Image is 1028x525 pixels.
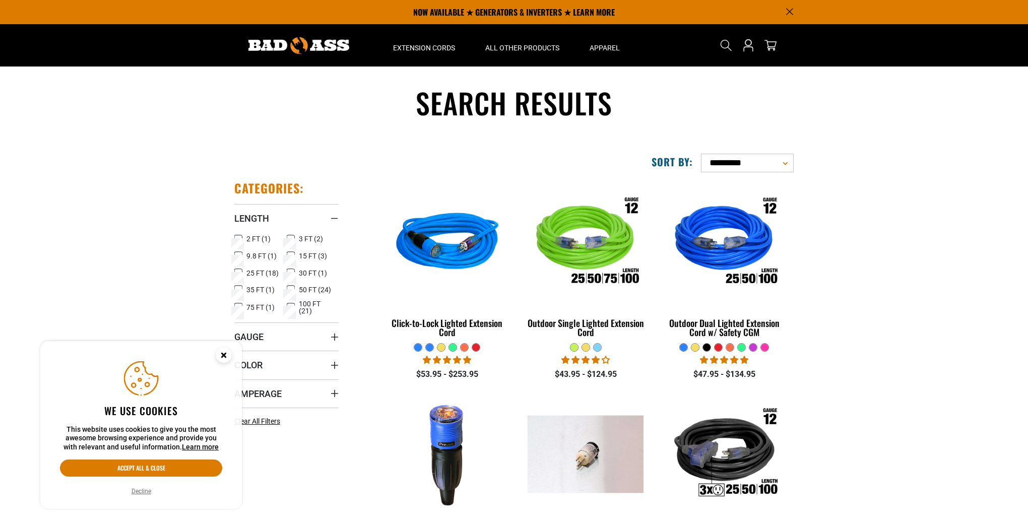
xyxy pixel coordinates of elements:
[60,425,222,452] p: This website uses cookies to give you the most awesome browsing experience and provide you with r...
[700,355,748,365] span: 4.81 stars
[246,270,279,277] span: 25 FT (18)
[661,185,788,301] img: Outdoor Dual Lighted Extension Cord w/ Safety CGM
[423,355,471,365] span: 4.87 stars
[234,213,269,224] span: Length
[246,304,275,311] span: 75 FT (1)
[663,180,786,343] a: Outdoor Dual Lighted Extension Cord w/ Safety CGM Outdoor Dual Lighted Extension Cord w/ Safety CGM
[299,252,327,259] span: 15 FT (3)
[393,43,455,52] span: Extension Cords
[663,368,786,380] div: $47.95 - $134.95
[524,180,648,343] a: Outdoor Single Lighted Extension Cord Outdoor Single Lighted Extension Cord
[524,318,648,337] div: Outdoor Single Lighted Extension Cord
[246,252,277,259] span: 9.8 FT (1)
[40,341,242,509] aside: Cookie Consent
[248,37,349,54] img: Bad Ass Extension Cords
[384,396,511,512] img: DIY 15A-125V Click-to-Lock Lighted Connector
[524,368,648,380] div: $43.95 - $124.95
[246,286,275,293] span: 35 FT (1)
[128,486,154,496] button: Decline
[574,24,635,67] summary: Apparel
[234,359,263,371] span: Color
[234,351,339,379] summary: Color
[299,235,323,242] span: 3 FT (2)
[182,443,219,451] a: Learn more
[234,388,282,400] span: Amperage
[661,396,788,512] img: Outdoor Dual Lighted 3-Outlet Extension Cord w/ Safety CGM
[234,322,339,351] summary: Gauge
[522,416,649,493] img: Century 15A-125V Straight Blade Lighted Plug
[718,37,734,53] summary: Search
[299,270,327,277] span: 30 FT (1)
[470,24,574,67] summary: All Other Products
[60,460,222,477] button: Accept all & close
[234,416,284,427] a: Clear All Filters
[234,417,280,425] span: Clear All Filters
[234,180,304,196] h2: Categories:
[378,24,470,67] summary: Extension Cords
[652,155,693,168] label: Sort by:
[299,300,335,314] span: 100 FT (21)
[234,85,794,121] h1: Search results
[234,331,264,343] span: Gauge
[522,185,649,301] img: Outdoor Single Lighted Extension Cord
[485,43,559,52] span: All Other Products
[234,379,339,408] summary: Amperage
[299,286,331,293] span: 50 FT (24)
[561,355,610,365] span: 4.00 stars
[234,204,339,232] summary: Length
[590,43,620,52] span: Apparel
[663,318,786,337] div: Outdoor Dual Lighted Extension Cord w/ Safety CGM
[385,368,509,380] div: $53.95 - $253.95
[385,318,509,337] div: Click-to-Lock Lighted Extension Cord
[60,404,222,417] h2: We use cookies
[385,180,509,343] a: blue Click-to-Lock Lighted Extension Cord
[246,235,271,242] span: 2 FT (1)
[384,185,511,301] img: blue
